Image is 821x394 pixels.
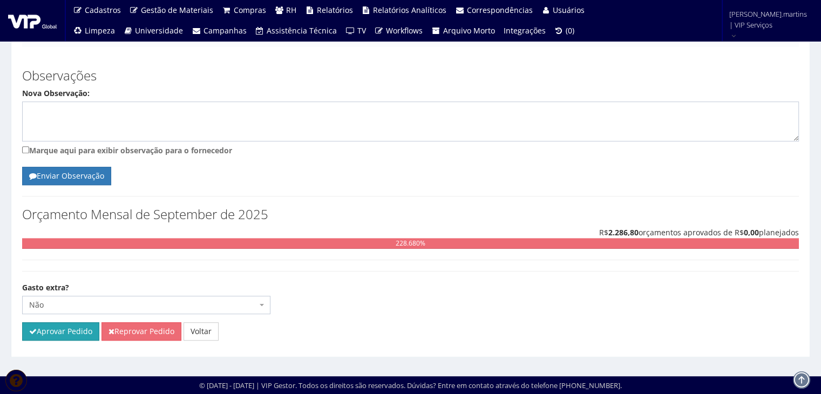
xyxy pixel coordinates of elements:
[729,9,807,30] span: [PERSON_NAME].martins | VIP Serviços
[22,238,799,249] div: 228.680%
[135,25,183,36] span: Universidade
[29,300,257,310] span: Não
[251,21,342,41] a: Assistência Técnica
[467,5,533,15] span: Correspondências
[22,207,799,221] h3: Orçamento Mensal de September de 2025
[85,25,115,36] span: Limpeza
[22,146,29,153] input: Marque aqui para exibir observação para o fornecedor
[85,5,121,15] span: Cadastros
[427,21,499,41] a: Arquivo Morto
[22,88,90,99] label: Nova Observação:
[199,381,622,391] div: © [DATE] - [DATE] | VIP Gestor. Todos os direitos são reservados. Dúvidas? Entre em contato atrav...
[550,21,579,41] a: (0)
[61,32,64,42] span: -
[22,167,111,185] button: Enviar Observação
[341,21,370,41] a: TV
[373,5,446,15] span: Relatórios Analíticos
[286,5,296,15] span: RH
[184,322,219,341] a: Voltar
[101,322,181,341] button: Reprovar Pedido
[234,5,266,15] span: Compras
[187,21,251,41] a: Campanhas
[443,25,495,36] span: Arquivo Morto
[744,227,759,237] b: 0,00
[22,144,799,156] label: Marque aqui para exibir observação para o fornecedor
[504,25,546,36] span: Integrações
[566,25,574,36] span: (0)
[22,296,270,314] span: Não
[119,21,188,41] a: Universidade
[357,25,366,36] span: TV
[8,12,57,29] img: logo
[22,322,99,341] button: Aprovar Pedido
[203,25,247,36] span: Campanhas
[553,5,585,15] span: Usuários
[317,5,353,15] span: Relatórios
[499,21,550,41] a: Integrações
[69,21,119,41] a: Limpeza
[386,25,423,36] span: Workflows
[370,21,428,41] a: Workflows
[22,282,69,293] label: Gasto extra?
[267,25,337,36] span: Assistência Técnica
[22,227,799,238] div: R$ orçamentos aprovados de R$ planejados
[22,69,799,83] h3: Observações
[608,227,639,237] b: 2.286,80
[141,5,213,15] span: Gestão de Materiais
